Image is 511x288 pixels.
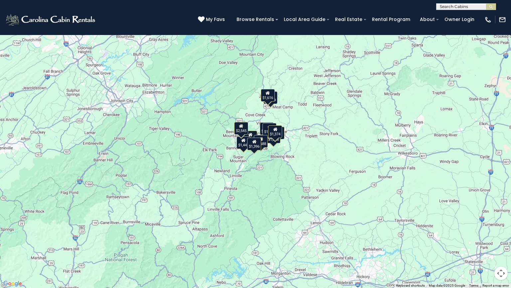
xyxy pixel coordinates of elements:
[280,14,329,25] a: Local Area Guide
[233,14,277,25] a: Browse Rentals
[206,16,225,23] span: My Favs
[369,14,414,25] a: Rental Program
[198,16,227,23] a: My Favs
[5,13,97,26] img: White-1-2.png
[332,14,366,25] a: Real Estate
[499,16,506,23] img: mail-regular-white.png
[484,16,492,23] img: phone-regular-white.png
[441,14,478,25] a: Owner Login
[417,14,438,25] a: About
